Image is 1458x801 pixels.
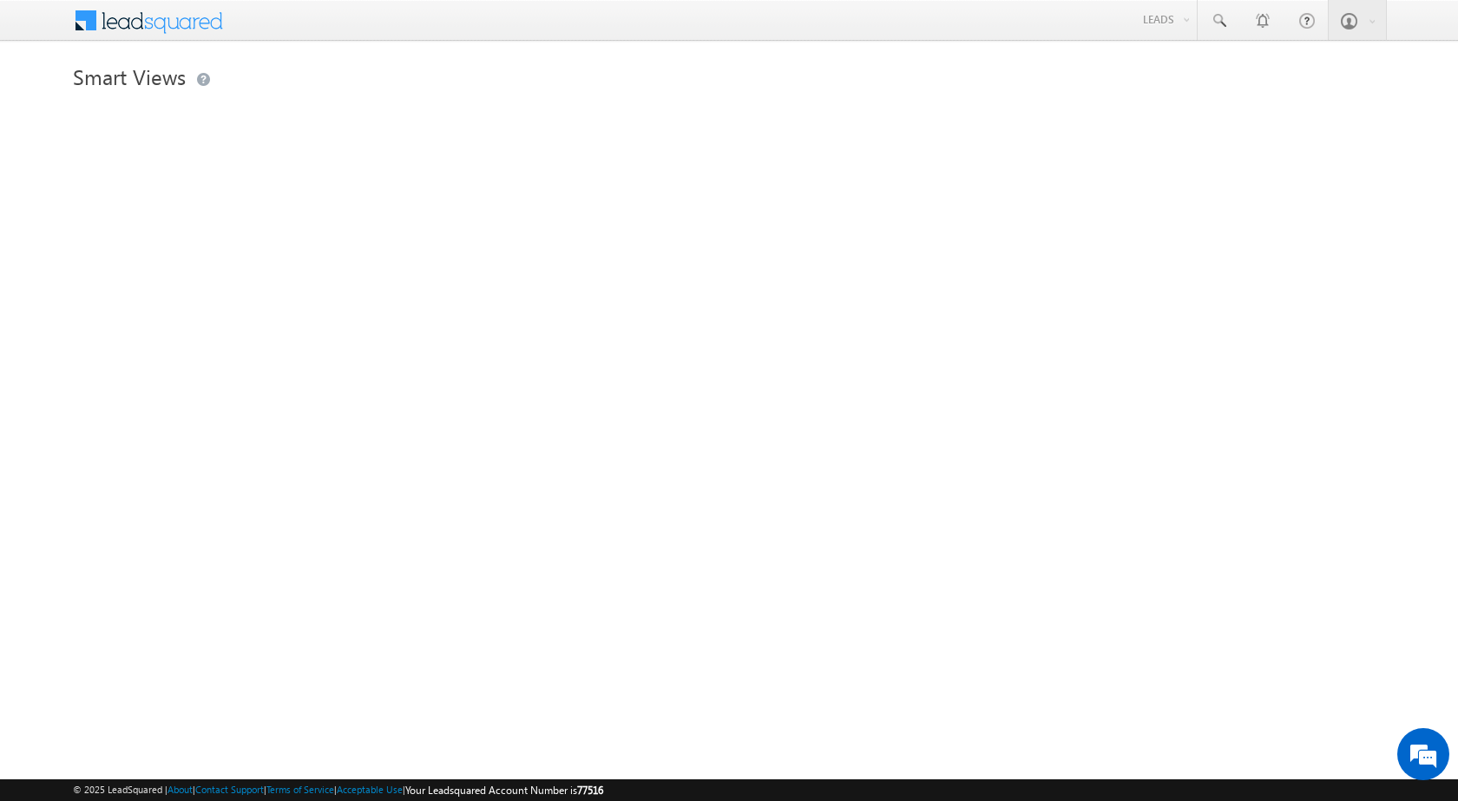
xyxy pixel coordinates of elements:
a: Contact Support [195,784,264,795]
span: Smart Views [73,62,186,90]
a: Acceptable Use [337,784,403,795]
span: © 2025 LeadSquared | | | | | [73,782,603,798]
span: 77516 [577,784,603,797]
a: About [167,784,193,795]
a: Terms of Service [266,784,334,795]
span: Your Leadsquared Account Number is [405,784,603,797]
